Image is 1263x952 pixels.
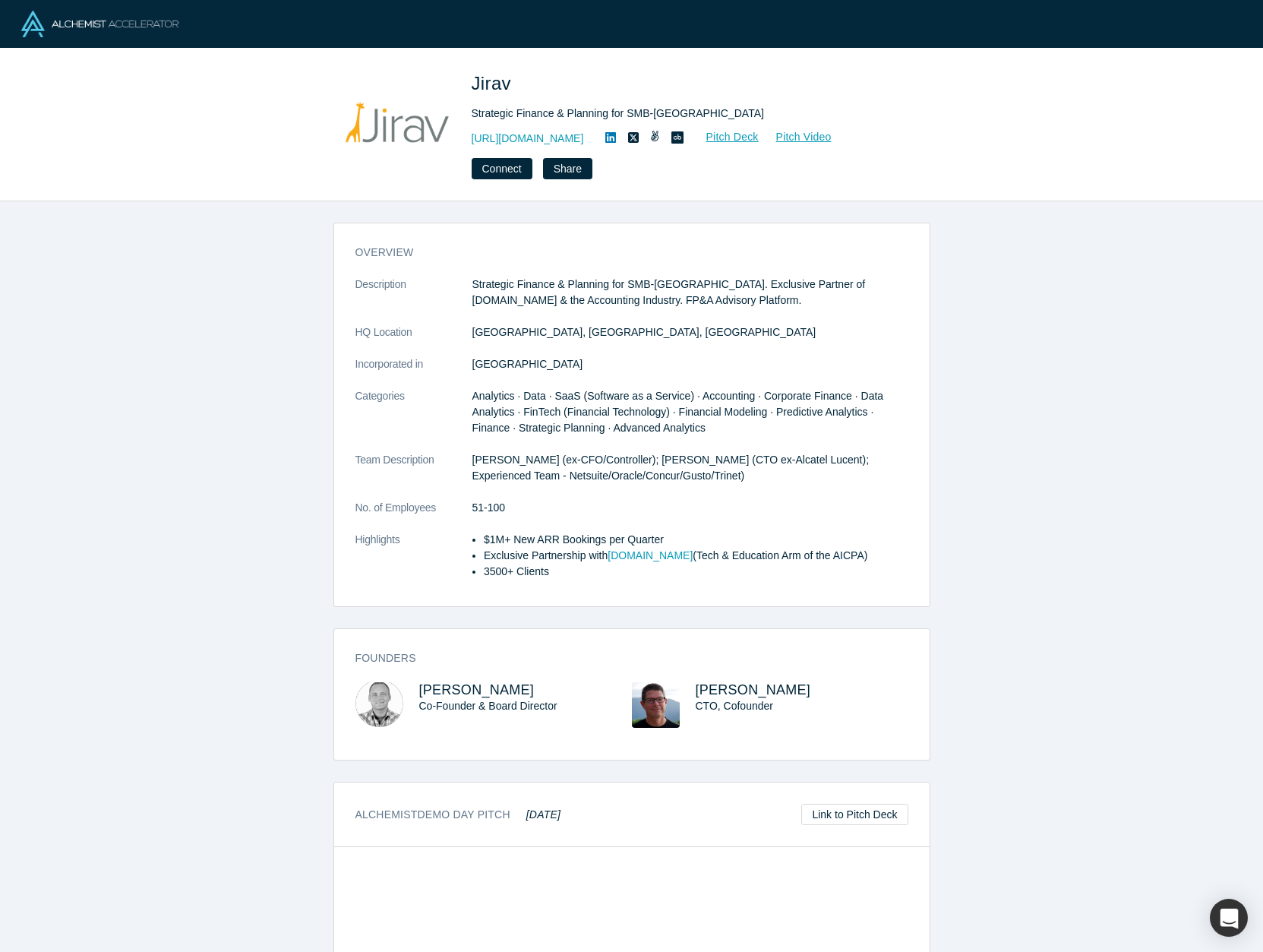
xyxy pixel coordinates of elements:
[21,11,178,37] img: Alchemist Logo
[472,277,908,308] p: Strategic Finance & Planning for SMB-[GEOGRAPHIC_DATA]. Exclusive Partner of [DOMAIN_NAME] & the ...
[419,700,557,712] span: Co-Founder & Board Director
[419,682,535,697] a: [PERSON_NAME]
[696,682,811,697] a: [PERSON_NAME]
[344,70,450,176] img: Jirav's Logo
[484,564,908,580] li: 3500+ Clients
[690,128,759,146] a: Pitch Deck
[801,804,908,825] a: Link to Pitch Deck
[526,808,560,821] em: [DATE]
[472,356,908,372] dd: [GEOGRAPHIC_DATA]
[355,650,887,666] h3: Founders
[543,158,592,179] button: Share
[472,131,584,147] a: [URL][DOMAIN_NAME]
[472,73,517,93] span: Jirav
[632,682,680,728] img: Steve Turner's Profile Image
[355,277,472,324] dt: Description
[355,388,472,452] dt: Categories
[484,532,908,548] li: $1M+ New ARR Bookings per Quarter
[472,106,897,122] div: Strategic Finance & Planning for SMB-[GEOGRAPHIC_DATA]
[759,128,832,146] a: Pitch Video
[355,245,887,261] h3: overview
[472,500,908,516] dd: 51-100
[696,700,773,712] span: CTO, Cofounder
[484,548,908,564] li: Exclusive Partnership with (Tech & Education Arm of the AICPA)
[355,324,472,356] dt: HQ Location
[355,682,403,728] img: Martin Zych's Profile Image
[355,452,472,500] dt: Team Description
[355,500,472,532] dt: No. of Employees
[608,549,693,561] a: [DOMAIN_NAME]
[472,452,908,484] p: [PERSON_NAME] (ex-CFO/Controller); [PERSON_NAME] (CTO ex-Alcatel Lucent); Experienced Team - Nets...
[472,390,884,434] span: Analytics · Data · SaaS (Software as a Service) · Accounting · Corporate Finance · Data Analytics...
[472,158,532,179] button: Connect
[472,324,908,340] dd: [GEOGRAPHIC_DATA], [GEOGRAPHIC_DATA], [GEOGRAPHIC_DATA]
[355,356,472,388] dt: Incorporated in
[355,532,472,596] dt: Highlights
[355,807,561,823] h3: Alchemist Demo Day Pitch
